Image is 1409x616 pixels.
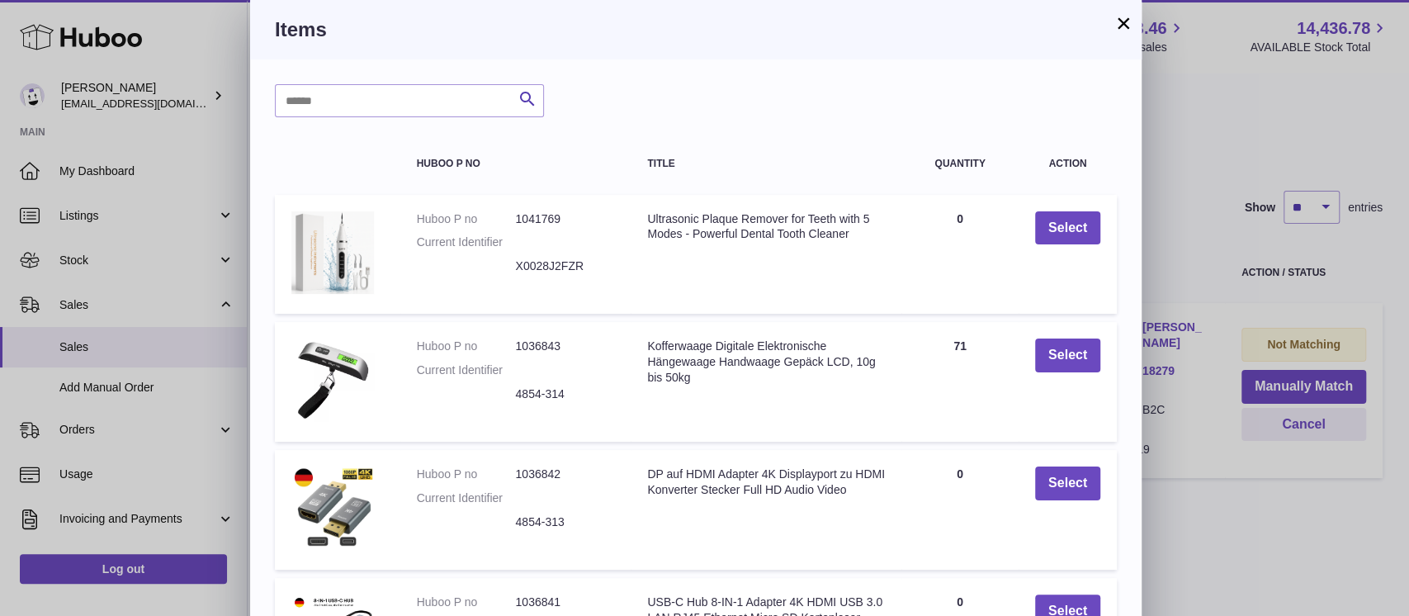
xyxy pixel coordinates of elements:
th: Huboo P no [400,142,631,186]
dd: 4854-313 [515,514,614,530]
button: Select [1035,467,1100,500]
dt: Huboo P no [417,211,516,227]
th: Action [1019,142,1117,186]
div: Ultrasonic Plaque Remover for Teeth with 5 Modes - Powerful Dental Tooth Cleaner [647,211,885,243]
dt: Huboo P no [417,467,516,482]
td: 71 [901,322,1019,442]
dt: Current Identifier [417,235,516,250]
th: Quantity [901,142,1019,186]
td: 0 [901,450,1019,570]
div: Kofferwaage Digitale Elektronische Hängewaage Handwaage Gepäck LCD, 10g bis 50kg [647,339,885,386]
img: DP auf HDMI Adapter 4K Displayport zu HDMI Konverter Stecker Full HD Audio Video [291,467,374,549]
dt: Current Identifier [417,490,516,506]
button: Select [1035,339,1100,372]
dt: Huboo P no [417,339,516,354]
td: 0 [901,195,1019,315]
dd: X0028J2FZR [515,258,614,274]
dd: 1036841 [515,595,614,610]
dd: 1036843 [515,339,614,354]
dd: 1041769 [515,211,614,227]
button: Select [1035,211,1100,245]
dt: Huboo P no [417,595,516,610]
th: Title [631,142,901,186]
img: Kofferwaage Digitale Elektronische Hängewaage Handwaage Gepäck LCD, 10g bis 50kg [291,339,374,421]
h3: Items [275,17,1117,43]
img: Ultrasonic Plaque Remover for Teeth with 5 Modes - Powerful Dental Tooth Cleaner [291,211,374,294]
button: × [1113,13,1133,33]
dd: 4854-314 [515,386,614,402]
dd: 1036842 [515,467,614,482]
div: DP auf HDMI Adapter 4K Displayport zu HDMI Konverter Stecker Full HD Audio Video [647,467,885,498]
dt: Current Identifier [417,362,516,378]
